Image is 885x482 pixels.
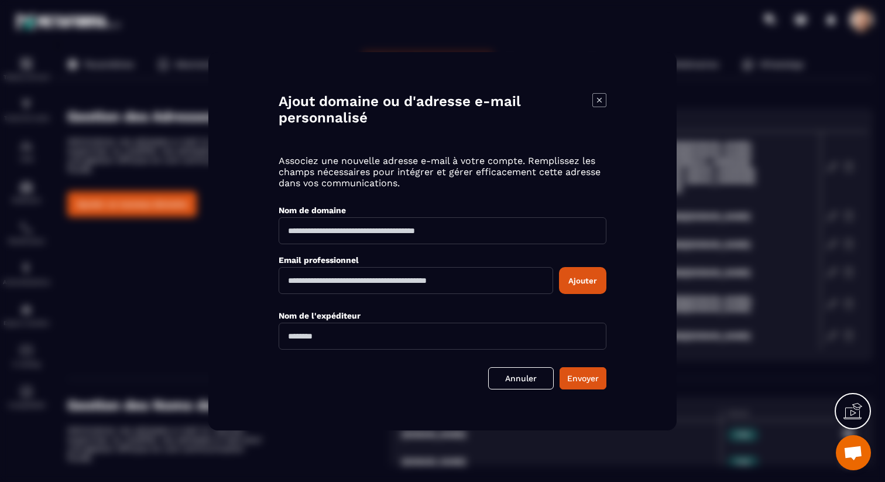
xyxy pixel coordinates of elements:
[559,267,606,294] button: Ajouter
[279,155,606,189] p: Associez une nouvelle adresse e-mail à votre compte. Remplissez les champs nécessaires pour intég...
[279,93,592,126] h4: Ajout domaine ou d'adresse e-mail personnalisé
[836,435,871,470] a: Ouvrir le chat
[279,255,359,265] label: Email professionnel
[560,367,606,389] button: Envoyer
[279,311,361,320] label: Nom de l'expéditeur
[488,367,554,389] a: Annuler
[279,206,346,215] label: Nom de domaine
